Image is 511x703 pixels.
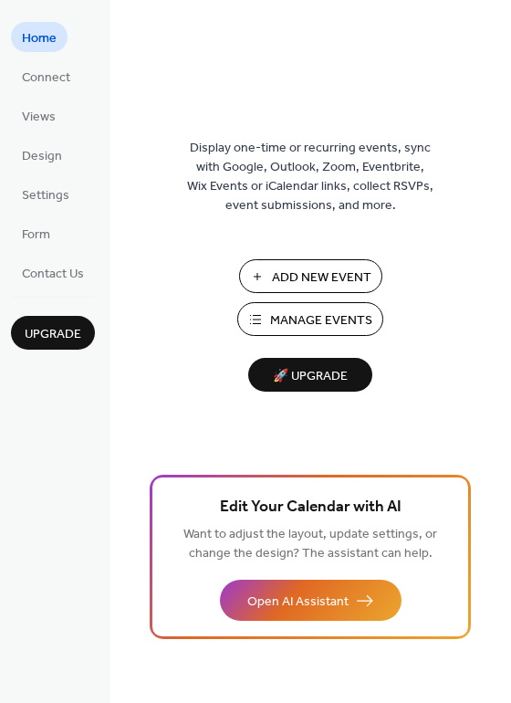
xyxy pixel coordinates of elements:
[22,147,62,166] span: Design
[11,218,61,248] a: Form
[22,226,50,245] span: Form
[22,186,69,205] span: Settings
[220,580,401,621] button: Open AI Assistant
[22,108,56,127] span: Views
[11,179,80,209] a: Settings
[270,311,372,331] span: Manage Events
[237,302,383,336] button: Manage Events
[11,316,95,350] button: Upgrade
[11,140,73,170] a: Design
[239,259,382,293] button: Add New Event
[259,364,361,389] span: 🚀 Upgrade
[247,593,349,612] span: Open AI Assistant
[25,325,81,344] span: Upgrade
[22,68,70,88] span: Connect
[11,61,81,91] a: Connect
[11,22,68,52] a: Home
[187,139,433,215] span: Display one-time or recurring events, sync with Google, Outlook, Zoom, Eventbrite, Wix Events or ...
[272,268,371,288] span: Add New Event
[248,358,372,392] button: 🚀 Upgrade
[22,29,57,48] span: Home
[22,265,84,284] span: Contact Us
[11,100,67,131] a: Views
[220,495,401,520] span: Edit Your Calendar with AI
[11,257,95,288] a: Contact Us
[183,522,437,566] span: Want to adjust the layout, update settings, or change the design? The assistant can help.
